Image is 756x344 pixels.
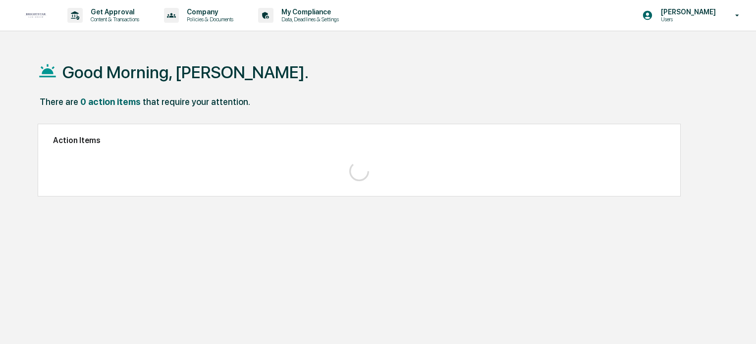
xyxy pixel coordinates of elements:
div: that require your attention. [143,97,250,107]
div: 0 action items [80,97,141,107]
img: logo [24,13,48,18]
p: Policies & Documents [179,16,238,23]
p: Users [653,16,721,23]
p: Get Approval [83,8,144,16]
h1: Good Morning, [PERSON_NAME]. [62,62,309,82]
p: Company [179,8,238,16]
h2: Action Items [53,136,665,145]
p: My Compliance [273,8,344,16]
div: There are [40,97,78,107]
p: Data, Deadlines & Settings [273,16,344,23]
p: [PERSON_NAME] [653,8,721,16]
p: Content & Transactions [83,16,144,23]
